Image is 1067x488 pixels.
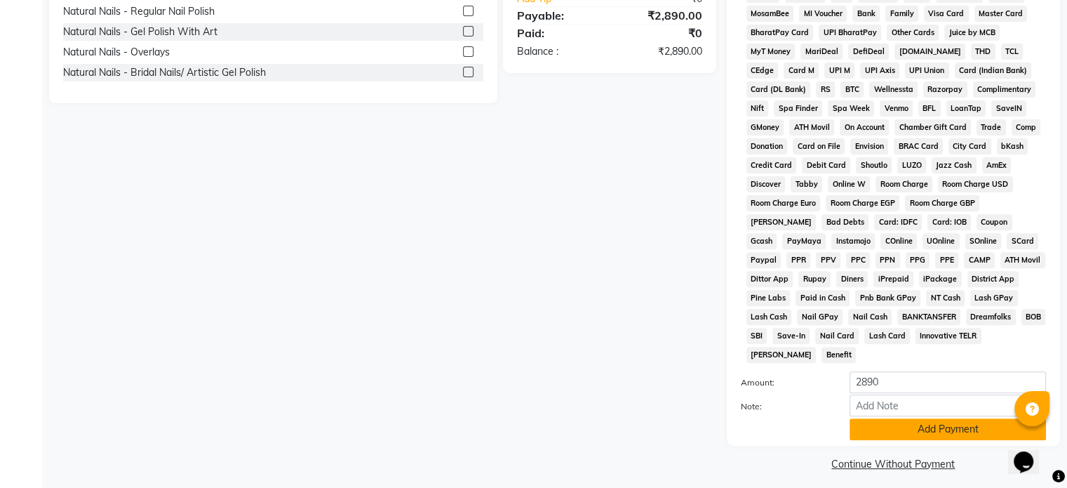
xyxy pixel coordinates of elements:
[1008,432,1053,474] iframe: chat widget
[1007,233,1038,249] span: SCard
[63,65,266,80] div: Natural Nails - Bridal Nails/ Artistic Gel Polish
[894,138,943,154] span: BRAC Card
[831,233,875,249] span: Instamojo
[816,252,840,268] span: PPV
[821,214,868,230] span: Bad Debts
[856,157,892,173] span: Shoutlo
[63,25,217,39] div: Natural Nails - Gel Polish With Art
[746,271,793,287] span: Dittor App
[918,100,941,117] span: BFL
[932,157,977,173] span: Jazz Cash
[63,45,170,60] div: Natural Nails - Overlays
[991,100,1026,117] span: SaveIN
[746,290,791,306] span: Pine Labs
[938,176,1013,192] span: Room Charge USD
[840,81,864,98] span: BTC
[955,62,1032,79] span: Card (Indian Bank)
[816,81,835,98] span: RS
[965,233,1002,249] span: SOnline
[746,347,817,363] span: [PERSON_NAME]
[746,328,767,344] span: SBI
[797,309,843,325] span: Nail GPay
[746,100,769,117] span: Nift
[869,81,918,98] span: Wellnessta
[855,290,920,306] span: Pnb Bank GPay
[799,6,847,22] span: MI Voucher
[926,290,965,306] span: NT Cash
[970,290,1018,306] span: Lash GPay
[894,119,971,136] span: Chamber Gift Card
[610,25,713,41] div: ₹0
[875,252,900,268] span: PPN
[894,44,965,60] span: [DOMAIN_NAME]
[977,119,1006,136] span: Trade
[506,44,610,59] div: Balance :
[885,6,918,22] span: Family
[905,62,949,79] span: UPI Union
[774,100,822,117] span: Spa Finder
[802,157,850,173] span: Debit Card
[935,252,958,268] span: PPE
[782,233,826,249] span: PayMaya
[746,119,784,136] span: GMoney
[946,100,986,117] span: LoanTap
[850,138,888,154] span: Envision
[850,371,1046,393] input: Amount
[880,233,917,249] span: COnline
[982,157,1012,173] span: AmEx
[846,252,870,268] span: PPC
[915,328,981,344] span: Innovative TELR
[506,7,610,24] div: Payable:
[786,252,810,268] span: PPR
[924,6,969,22] span: Visa Card
[730,376,839,389] label: Amount:
[906,252,930,268] span: PPG
[828,176,870,192] span: Online W
[875,176,932,192] span: Room Charge
[610,44,713,59] div: ₹2,890.00
[848,44,889,60] span: DefiDeal
[746,176,786,192] span: Discover
[746,157,797,173] span: Credit Card
[948,138,991,154] span: City Card
[973,81,1036,98] span: Complimentary
[746,214,817,230] span: [PERSON_NAME]
[848,309,892,325] span: Nail Cash
[826,195,899,211] span: Room Charge EGP
[746,6,794,22] span: MosamBee
[880,100,913,117] span: Venmo
[852,6,880,22] span: Bank
[746,233,777,249] span: Gcash
[746,81,811,98] span: Card (DL Bank)
[874,214,922,230] span: Card: IDFC
[927,214,971,230] span: Card: IOB
[798,271,831,287] span: Rupay
[977,214,1012,230] span: Coupon
[974,6,1028,22] span: Master Card
[610,7,713,24] div: ₹2,890.00
[905,195,979,211] span: Room Charge GBP
[1021,309,1046,325] span: BOB
[800,44,843,60] span: MariDeal
[860,62,899,79] span: UPI Axis
[746,62,779,79] span: CEdge
[772,328,810,344] span: Save-In
[63,4,215,19] div: Natural Nails - Regular Nail Polish
[873,271,913,287] span: iPrepaid
[821,347,856,363] span: Benefit
[919,271,962,287] span: iPackage
[967,271,1019,287] span: District App
[789,119,834,136] span: ATH Movil
[746,252,781,268] span: Paypal
[850,418,1046,440] button: Add Payment
[793,138,845,154] span: Card on File
[923,81,967,98] span: Razorpay
[997,138,1028,154] span: bKash
[850,395,1046,416] input: Add Note
[1001,44,1024,60] span: TCL
[922,233,960,249] span: UOnline
[897,309,960,325] span: BANKTANSFER
[815,328,859,344] span: Nail Card
[1000,252,1045,268] span: ATH Movil
[746,138,788,154] span: Donation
